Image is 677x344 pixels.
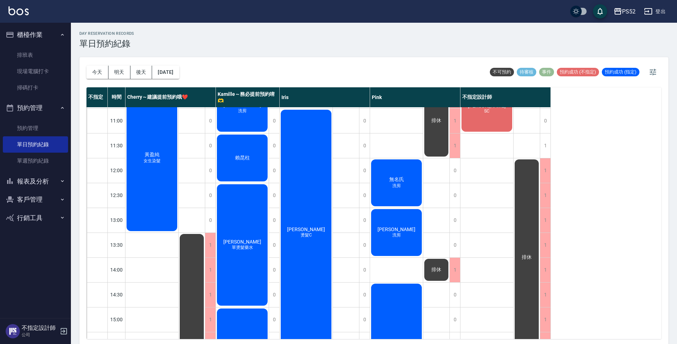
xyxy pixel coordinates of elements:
[269,158,279,183] div: 0
[540,109,550,133] div: 0
[108,257,125,282] div: 14:00
[376,338,417,344] span: [PERSON_NAME]
[483,109,491,114] span: SC
[269,233,279,257] div: 0
[108,133,125,158] div: 11:30
[449,258,460,282] div: 1
[540,258,550,282] div: 1
[286,226,326,232] span: [PERSON_NAME]
[108,87,125,107] div: 時間
[108,307,125,332] div: 15:00
[449,233,460,257] div: 0
[205,183,216,208] div: 0
[540,233,550,257] div: 1
[79,39,134,49] h3: 單日預約紀錄
[130,66,152,79] button: 後天
[611,4,638,19] button: PS52
[449,208,460,233] div: 0
[449,158,460,183] div: 0
[125,87,216,107] div: Cherry～建議提前預約哦❤️
[234,155,251,161] span: 賴昆柱
[449,307,460,332] div: 0
[557,69,599,75] span: 預約成功 (不指定)
[539,69,554,75] span: 事件
[391,232,402,238] span: 洗剪
[86,66,108,79] button: 今天
[3,172,68,191] button: 報表及分析
[269,307,279,332] div: 0
[9,6,29,15] img: Logo
[269,208,279,233] div: 0
[3,190,68,209] button: 客戶管理
[205,133,216,158] div: 0
[86,87,108,107] div: 不指定
[299,232,313,238] span: 燙髮C
[108,183,125,208] div: 12:30
[370,87,460,107] div: Pink
[359,258,370,282] div: 0
[359,307,370,332] div: 0
[237,108,248,114] span: 洗剪
[108,108,125,133] div: 11:00
[540,283,550,307] div: 1
[216,87,280,107] div: Kamille～務必提前預約唷🫶
[359,183,370,208] div: 0
[22,332,58,338] p: 公司
[359,158,370,183] div: 0
[205,158,216,183] div: 0
[517,69,536,75] span: 待審核
[269,283,279,307] div: 0
[3,153,68,169] a: 單週預約紀錄
[205,233,216,257] div: 1
[205,208,216,233] div: 0
[359,208,370,233] div: 0
[269,109,279,133] div: 0
[540,183,550,208] div: 1
[269,183,279,208] div: 0
[376,226,417,232] span: [PERSON_NAME]
[622,7,636,16] div: PS52
[449,133,460,158] div: 1
[460,87,551,107] div: 不指定設計師
[205,109,216,133] div: 0
[205,283,216,307] div: 1
[3,120,68,136] a: 預約管理
[359,283,370,307] div: 0
[3,26,68,44] button: 櫃檯作業
[359,233,370,257] div: 0
[449,109,460,133] div: 1
[593,4,607,18] button: save
[22,324,58,332] h5: 不指定設計師
[540,307,550,332] div: 1
[359,109,370,133] div: 0
[108,66,130,79] button: 明天
[520,254,533,261] span: 排休
[222,239,263,245] span: [PERSON_NAME]
[280,87,370,107] div: Iris
[3,99,68,117] button: 預約管理
[3,209,68,227] button: 行銷工具
[430,267,443,273] span: 排休
[142,158,162,164] span: 女生染髮
[430,118,443,124] span: 排休
[602,69,639,75] span: 預約成功 (指定)
[540,158,550,183] div: 1
[490,69,514,75] span: 不可預約
[540,208,550,233] div: 1
[388,176,405,183] span: 無名氏
[3,136,68,153] a: 單日預約紀錄
[449,183,460,208] div: 0
[152,66,179,79] button: [DATE]
[205,258,216,282] div: 1
[3,63,68,80] a: 現場電腦打卡
[3,47,68,63] a: 排班表
[6,324,20,338] img: Person
[391,183,402,189] span: 洗剪
[540,133,550,158] div: 1
[269,133,279,158] div: 0
[641,5,668,18] button: 登出
[205,307,216,332] div: 1
[143,152,161,158] span: 黃盈純
[3,80,68,96] a: 掃碼打卡
[108,282,125,307] div: 14:30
